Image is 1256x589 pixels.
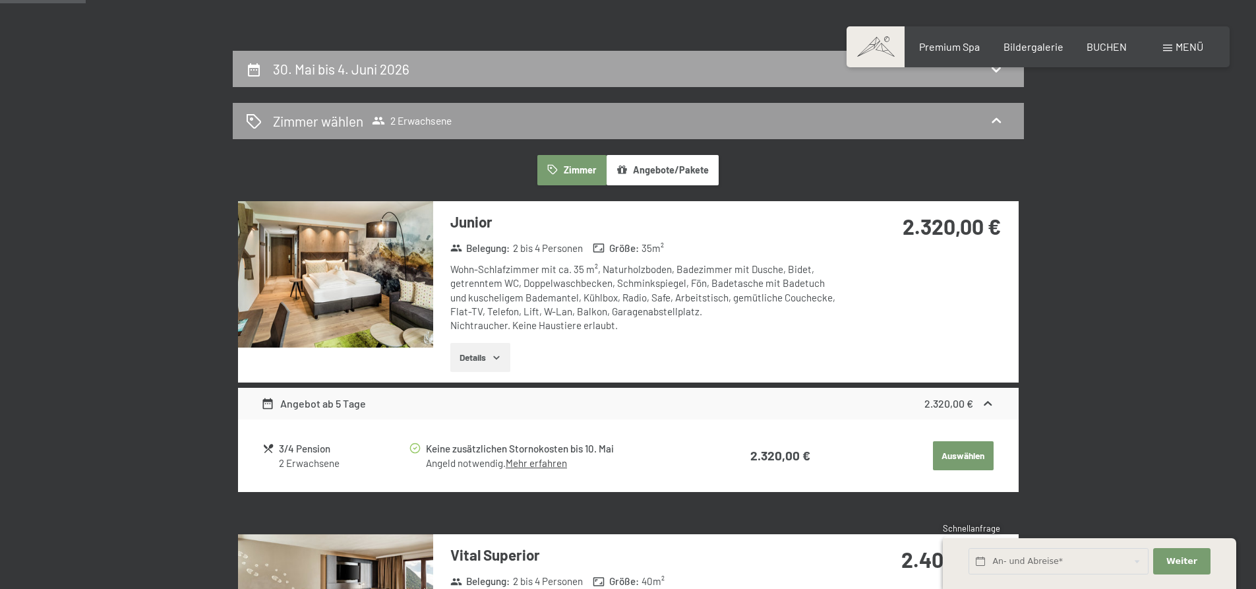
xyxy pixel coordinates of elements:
[1087,40,1127,53] a: BUCHEN
[372,114,452,127] span: 2 Erwachsene
[924,397,973,410] strong: 2.320,00 €
[537,155,606,185] button: Zimmer
[238,388,1019,419] div: Angebot ab 5 Tage2.320,00 €
[261,396,366,412] div: Angebot ab 5 Tage
[513,241,583,255] span: 2 bis 4 Personen
[1003,40,1063,53] a: Bildergalerie
[279,456,407,470] div: 2 Erwachsene
[273,61,409,77] h2: 30. Mai bis 4. Juni 2026
[279,441,407,456] div: 3/4 Pension
[593,574,639,588] strong: Größe :
[1153,548,1210,575] button: Weiter
[901,547,1001,572] strong: 2.400,00 €
[426,456,700,470] div: Angeld notwendig.
[933,441,994,470] button: Auswählen
[607,155,719,185] button: Angebote/Pakete
[506,457,567,469] a: Mehr erfahren
[450,212,843,232] h3: Junior
[943,523,1000,534] span: Schnellanfrage
[238,201,433,348] img: mss_renderimg.php
[1176,40,1203,53] span: Menü
[450,343,510,372] button: Details
[903,214,1001,239] strong: 2.320,00 €
[513,574,583,588] span: 2 bis 4 Personen
[1166,555,1197,567] span: Weiter
[642,574,665,588] span: 40 m²
[450,545,843,565] h3: Vital Superior
[273,111,363,131] h2: Zimmer wählen
[450,241,510,255] strong: Belegung :
[642,241,664,255] span: 35 m²
[450,574,510,588] strong: Belegung :
[750,448,810,463] strong: 2.320,00 €
[450,263,843,332] div: Wohn-Schlafzimmer mit ca. 35 m², Naturholzboden, Badezimmer mit Dusche, Bidet, getrenntem WC, Dop...
[593,241,639,255] strong: Größe :
[426,441,700,456] div: Keine zusätzlichen Stornokosten bis 10. Mai
[919,40,980,53] a: Premium Spa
